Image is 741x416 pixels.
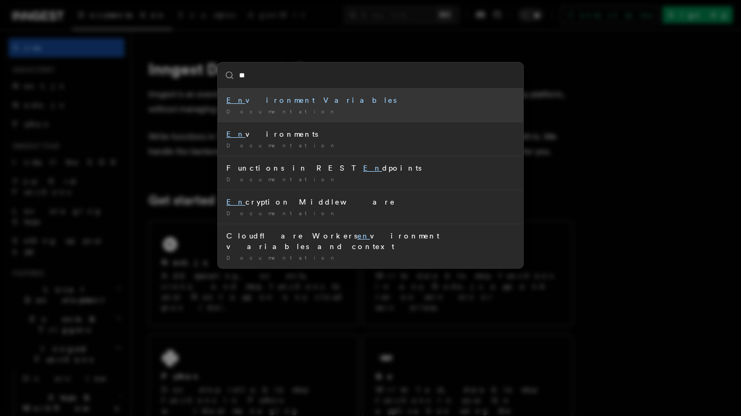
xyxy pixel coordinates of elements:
[226,197,515,207] div: cryption Middleware
[226,96,245,104] mark: En
[226,176,338,182] span: Documentation
[226,130,245,138] mark: En
[226,142,338,148] span: Documentation
[226,198,245,206] mark: En
[226,163,515,173] div: Functions in REST dpoints
[226,231,515,252] div: Cloudflare Workers vironment variables and context
[226,254,338,261] span: Documentation
[226,129,515,139] div: vironments
[226,95,515,105] div: vironment Variables
[363,164,382,172] mark: En
[357,232,370,240] mark: en
[226,210,338,216] span: Documentation
[226,108,338,114] span: Documentation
